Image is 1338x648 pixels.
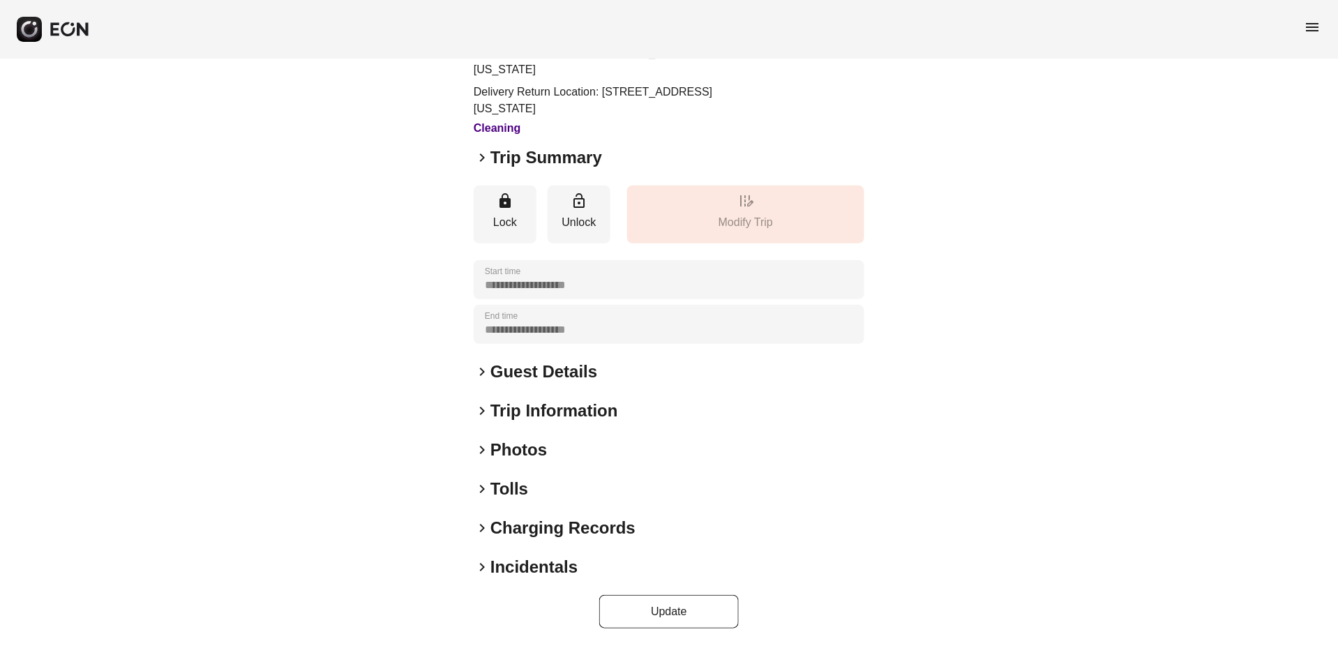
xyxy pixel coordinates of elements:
span: keyboard_arrow_right [474,149,490,166]
h2: Tolls [490,478,528,500]
button: Lock [474,186,536,243]
span: keyboard_arrow_right [474,442,490,458]
h2: Charging Records [490,517,636,539]
h2: Photos [490,439,547,461]
p: Delivery Return Location: [STREET_ADDRESS][US_STATE] [474,84,751,117]
button: Unlock [548,186,610,243]
h2: Guest Details [490,361,597,383]
h3: Cleaning [474,120,751,137]
p: Delivery Pickup Location: [STREET_ADDRESS][US_STATE] [474,45,751,78]
h2: Trip Information [490,400,618,422]
span: keyboard_arrow_right [474,402,490,419]
span: keyboard_arrow_right [474,363,490,380]
span: keyboard_arrow_right [474,559,490,575]
button: Update [599,595,739,628]
span: keyboard_arrow_right [474,520,490,536]
span: lock [497,193,513,209]
span: lock_open [571,193,587,209]
h2: Incidentals [490,556,578,578]
span: keyboard_arrow_right [474,481,490,497]
p: Unlock [555,214,603,231]
h2: Trip Summary [490,146,602,169]
span: menu [1305,19,1321,36]
p: Lock [481,214,529,231]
